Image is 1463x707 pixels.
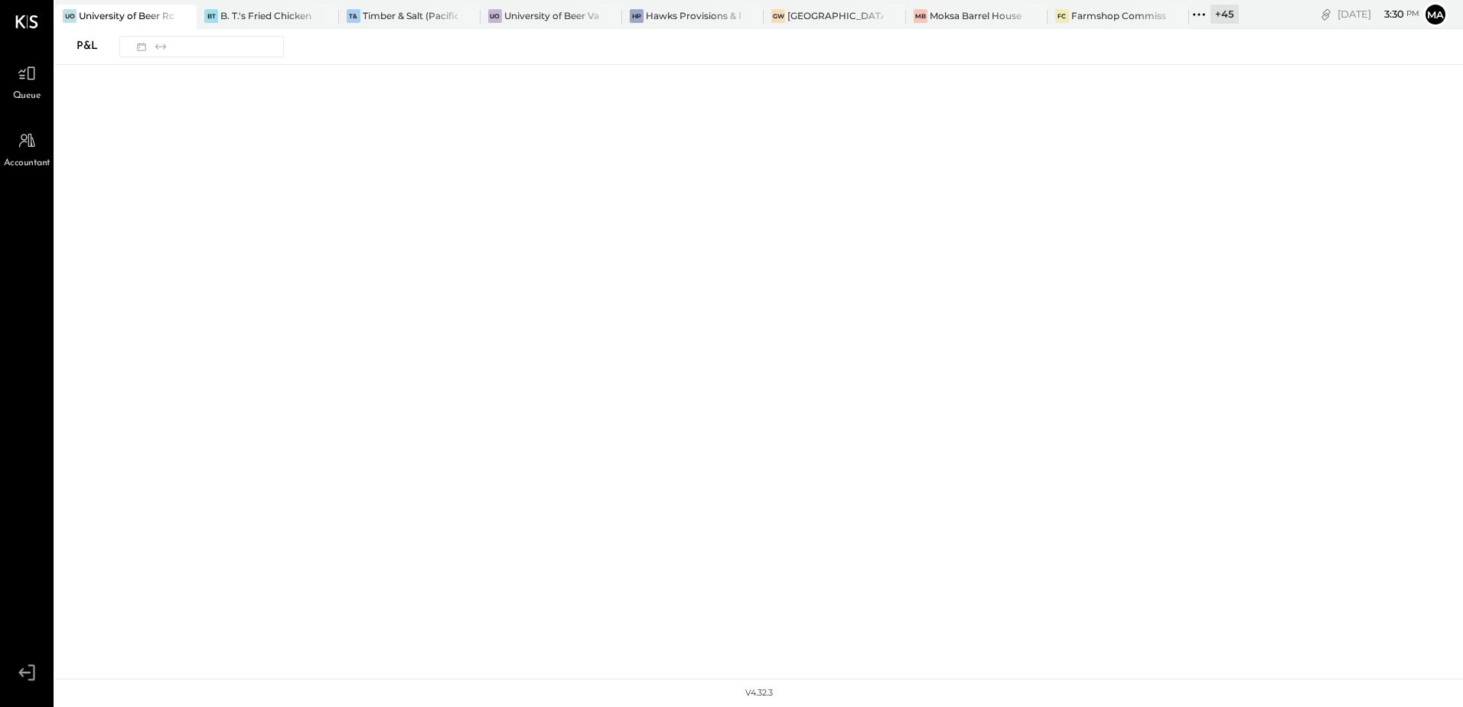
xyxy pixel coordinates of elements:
div: Farmshop Commissary [1071,9,1166,22]
div: B. T.'s Fried Chicken [220,9,311,22]
div: BT [204,9,218,23]
div: [DATE] [1338,7,1419,21]
div: Hawks Provisions & Public House [646,9,741,22]
div: University of Beer Roseville [79,9,174,22]
div: Moksa Barrel House [930,9,1021,22]
div: T& [347,9,360,23]
a: Queue [1,59,53,103]
button: Ma [1423,2,1448,27]
div: GW [771,9,785,23]
div: Timber & Salt (Pacific Dining CA1 LLC) [363,9,458,22]
div: MB [914,9,927,23]
div: FC [1055,9,1069,23]
span: Accountant [4,157,51,171]
div: Uo [488,9,502,23]
div: HP [630,9,644,23]
div: P&L [77,34,113,59]
div: Uo [63,9,77,23]
div: v 4.32.3 [745,687,773,699]
span: Queue [13,90,41,103]
div: [GEOGRAPHIC_DATA] [787,9,882,22]
a: Accountant [1,126,53,171]
div: copy link [1318,6,1334,22]
div: + 45 [1210,5,1239,24]
div: University of Beer Vacaville [504,9,599,22]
